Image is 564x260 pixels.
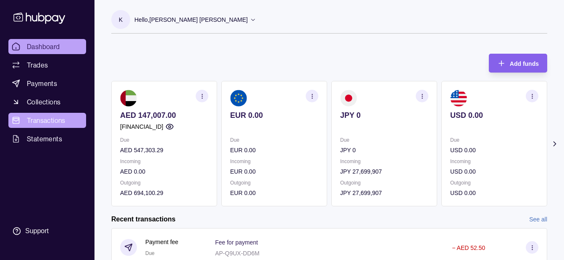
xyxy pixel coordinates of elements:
span: Trades [27,60,48,70]
img: us [450,90,467,107]
p: Outgoing [450,178,538,187]
span: Collections [27,97,60,107]
p: EUR 0.00 [230,146,318,155]
button: Add funds [489,54,547,73]
img: ae [120,90,137,107]
a: Transactions [8,113,86,128]
h2: Recent transactions [111,215,176,224]
p: Due [450,135,538,145]
div: Support [25,226,49,236]
p: AP-Q9UX-DD6M [215,250,260,257]
p: AED 694,100.29 [120,188,208,198]
p: EUR 0.00 [230,111,318,120]
p: USD 0.00 [450,167,538,176]
p: Fee for payment [215,239,258,246]
p: Outgoing [340,178,428,187]
p: JPY 27,699,907 [340,167,428,176]
img: jp [340,90,357,107]
p: JPY 0 [340,111,428,120]
p: AED 547,303.29 [120,146,208,155]
a: Statements [8,131,86,146]
p: Outgoing [230,178,318,187]
p: JPY 27,699,907 [340,188,428,198]
p: Outgoing [120,178,208,187]
p: Payment fee [145,237,178,247]
p: Due [120,135,208,145]
p: K [119,15,123,24]
p: − AED 52.50 [452,244,485,251]
p: AED 147,007.00 [120,111,208,120]
p: Due [340,135,428,145]
span: Transactions [27,115,66,125]
span: Statements [27,134,62,144]
p: Incoming [450,157,538,166]
p: EUR 0.00 [230,188,318,198]
a: Collections [8,94,86,109]
a: Dashboard [8,39,86,54]
p: Due [230,135,318,145]
a: See all [529,215,547,224]
p: EUR 0.00 [230,167,318,176]
p: USD 0.00 [450,146,538,155]
a: Support [8,222,86,240]
p: [FINANCIAL_ID] [120,122,163,131]
p: Incoming [120,157,208,166]
p: Incoming [230,157,318,166]
span: Payments [27,78,57,88]
span: Add funds [510,60,539,67]
span: Dashboard [27,42,60,52]
p: USD 0.00 [450,188,538,198]
p: AED 0.00 [120,167,208,176]
p: USD 0.00 [450,111,538,120]
img: eu [230,90,247,107]
a: Trades [8,57,86,73]
span: Due [145,250,155,256]
p: Incoming [340,157,428,166]
a: Payments [8,76,86,91]
p: JPY 0 [340,146,428,155]
p: Hello, [PERSON_NAME] [PERSON_NAME] [134,15,248,24]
